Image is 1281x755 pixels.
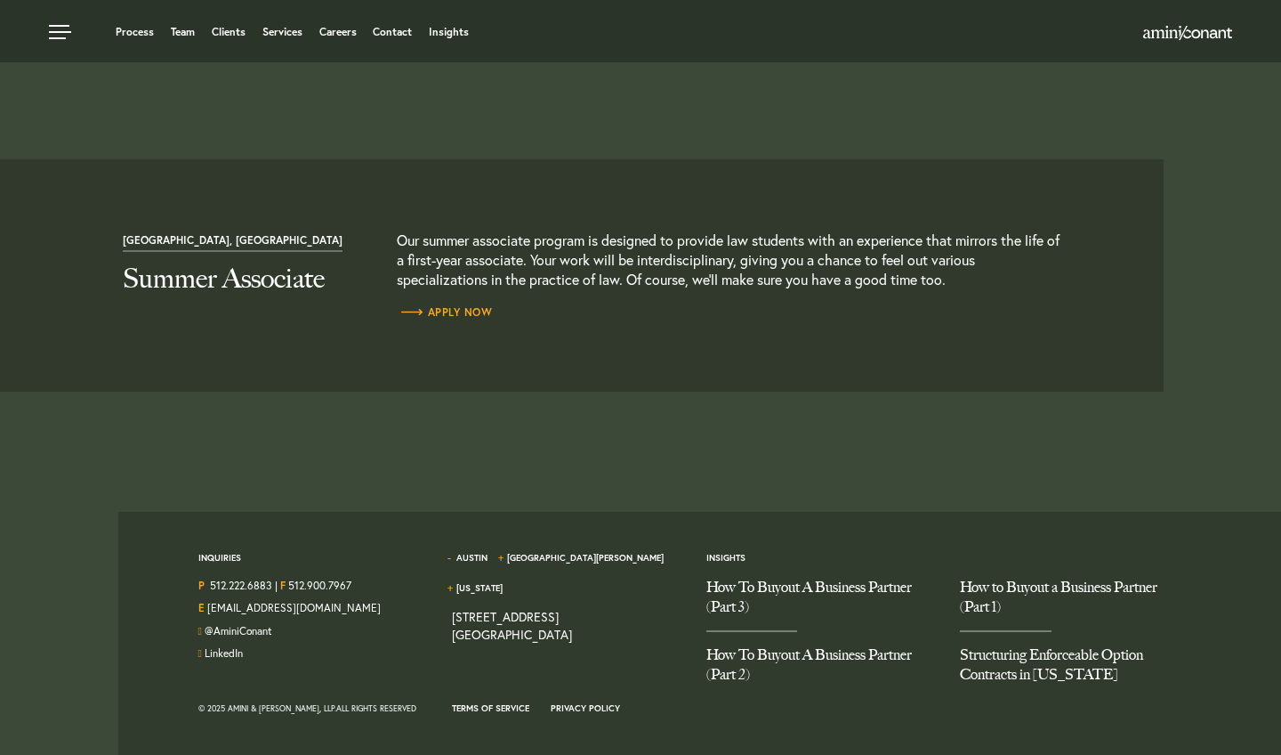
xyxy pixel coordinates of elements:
[262,27,302,37] a: Services
[212,27,246,37] a: Clients
[210,579,272,592] a: Call us at 5122226883
[275,578,278,597] span: |
[205,624,272,637] a: Follow us on Twitter
[205,646,243,660] a: Join us on LinkedIn
[456,582,503,594] a: [US_STATE]
[960,578,1188,630] a: How to Buyout a Business Partner (Part 1)
[706,632,934,698] a: How To Buyout A Business Partner (Part 2)
[288,579,351,592] a: 512.900.7967
[397,303,493,321] a: Apply Now
[207,601,381,614] a: Email Us
[1143,27,1232,41] a: Home
[706,552,745,564] a: Insights
[171,27,195,37] a: Team
[116,27,154,37] a: Process
[280,579,286,592] strong: F
[123,235,342,252] span: [GEOGRAPHIC_DATA], [GEOGRAPHIC_DATA]
[198,579,205,592] strong: P
[1143,26,1232,40] img: Amini & Conant
[198,601,205,614] strong: E
[397,307,493,318] span: Apply Now
[960,632,1188,698] a: Structuring Enforceable Option Contracts in Texas
[198,698,426,719] div: © 2025 Amini & [PERSON_NAME], LLP. All Rights Reserved
[706,578,934,630] a: How To Buyout A Business Partner (Part 3)
[319,27,357,37] a: Careers
[123,265,383,292] h2: Summer Associate
[452,608,572,643] a: View on map
[373,27,412,37] a: Contact
[456,552,487,564] a: Austin
[452,702,529,714] a: Terms of Service
[429,27,469,37] a: Insights
[551,702,620,714] a: Privacy Policy
[397,231,1067,289] p: Our summer associate program is designed to provide law students with an experience that mirrors ...
[198,552,241,578] span: Inquiries
[507,552,664,564] a: [GEOGRAPHIC_DATA][PERSON_NAME]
